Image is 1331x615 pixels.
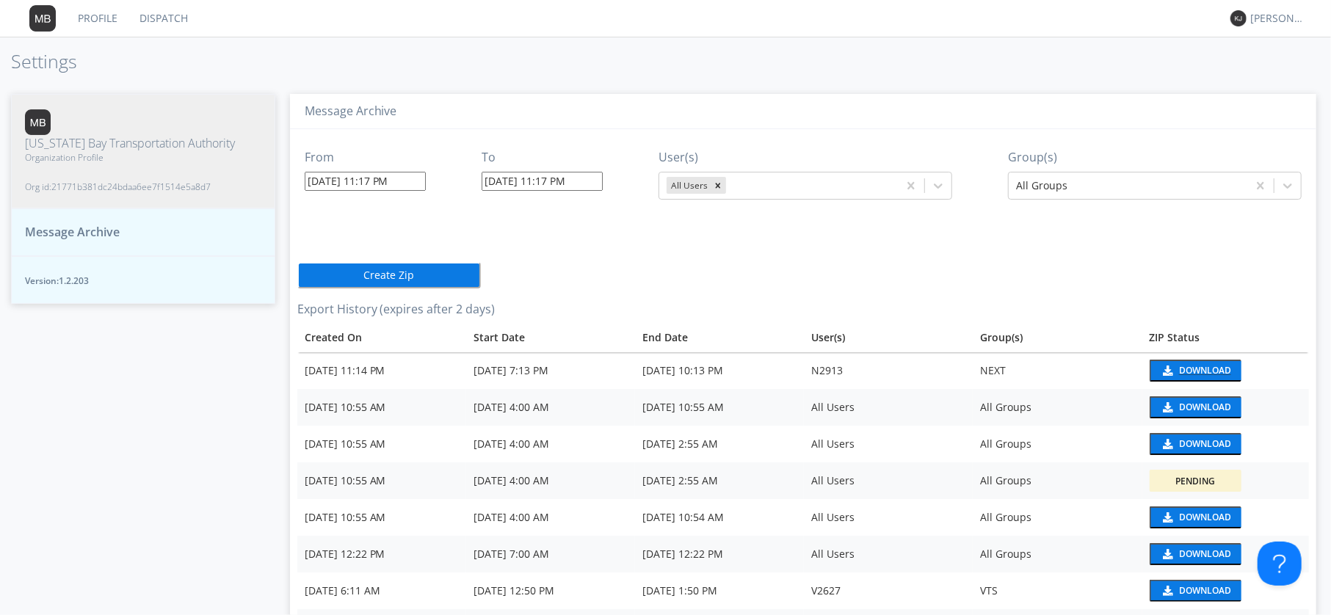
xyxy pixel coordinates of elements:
[1150,433,1241,455] button: Download
[1258,542,1302,586] iframe: Toggle Customer Support
[474,363,628,378] div: [DATE] 7:13 PM
[25,274,261,287] span: Version: 1.2.203
[659,151,952,164] h3: User(s)
[1175,475,1215,487] div: Pending
[1142,323,1309,352] th: Toggle SortBy
[305,510,459,525] div: [DATE] 10:55 AM
[811,437,965,451] div: All Users
[297,303,1309,316] h3: Export History (expires after 2 days)
[811,510,965,525] div: All Users
[642,510,797,525] div: [DATE] 10:54 AM
[980,473,1134,488] div: All Groups
[973,323,1142,352] th: Group(s)
[642,437,797,451] div: [DATE] 2:55 AM
[25,224,120,241] span: Message Archive
[482,151,603,164] h3: To
[1150,580,1241,602] button: Download
[1150,360,1241,382] button: Download
[1179,513,1231,522] div: Download
[297,262,481,288] button: Create Zip
[305,105,1302,118] h3: Message Archive
[305,547,459,561] div: [DATE] 12:22 PM
[642,400,797,415] div: [DATE] 10:55 AM
[474,400,628,415] div: [DATE] 4:00 AM
[305,473,459,488] div: [DATE] 10:55 AM
[980,363,1134,378] div: NEXT
[11,208,275,256] button: Message Archive
[1150,543,1241,565] button: Download
[811,547,965,561] div: All Users
[1150,396,1241,418] button: Download
[11,256,275,304] button: Version:1.2.203
[980,510,1134,525] div: All Groups
[804,323,973,352] th: User(s)
[1179,440,1231,448] div: Download
[642,473,797,488] div: [DATE] 2:55 AM
[1161,402,1173,412] img: download media button
[710,177,726,194] div: Remove All Users
[1150,580,1302,602] a: download media buttonDownload
[811,363,965,378] div: N2913
[11,94,275,209] button: [US_STATE] Bay Transportation AuthorityOrganization ProfileOrg id:21771b381dc24bdaa6ee7f1514e5a8d7
[1150,433,1302,455] a: download media buttonDownload
[1179,366,1231,375] div: Download
[1179,403,1231,412] div: Download
[642,583,797,598] div: [DATE] 1:50 PM
[980,547,1134,561] div: All Groups
[1008,151,1302,164] h3: Group(s)
[1161,549,1173,559] img: download media button
[305,151,426,164] h3: From
[1230,10,1247,26] img: 373638.png
[1150,396,1302,418] a: download media buttonDownload
[474,583,628,598] div: [DATE] 12:50 PM
[474,473,628,488] div: [DATE] 4:00 AM
[811,583,965,598] div: V2627
[980,583,1134,598] div: VTS
[25,135,235,152] span: [US_STATE] Bay Transportation Authority
[305,437,459,451] div: [DATE] 10:55 AM
[466,323,635,352] th: Toggle SortBy
[25,181,235,193] span: Org id: 21771b381dc24bdaa6ee7f1514e5a8d7
[474,510,628,525] div: [DATE] 4:00 AM
[25,109,51,135] img: 373638.png
[29,5,56,32] img: 373638.png
[1161,439,1173,449] img: download media button
[667,177,710,194] div: All Users
[980,400,1134,415] div: All Groups
[305,583,459,598] div: [DATE] 6:11 AM
[474,547,628,561] div: [DATE] 7:00 AM
[474,437,628,451] div: [DATE] 4:00 AM
[811,473,965,488] div: All Users
[25,151,235,164] span: Organization Profile
[1150,506,1302,528] a: download media buttonDownload
[1150,506,1241,528] button: Download
[811,400,965,415] div: All Users
[1150,360,1302,382] a: download media buttonDownload
[642,363,797,378] div: [DATE] 10:13 PM
[305,363,459,378] div: [DATE] 11:14 PM
[642,547,797,561] div: [DATE] 12:22 PM
[1161,365,1173,376] img: download media button
[1179,550,1231,558] div: Download
[1161,512,1173,523] img: download media button
[305,400,459,415] div: [DATE] 10:55 AM
[1250,11,1305,26] div: [PERSON_NAME]
[1161,586,1173,596] img: download media button
[297,323,466,352] th: Toggle SortBy
[1179,586,1231,595] div: Download
[635,323,804,352] th: Toggle SortBy
[980,437,1134,451] div: All Groups
[1150,543,1302,565] a: download media buttonDownload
